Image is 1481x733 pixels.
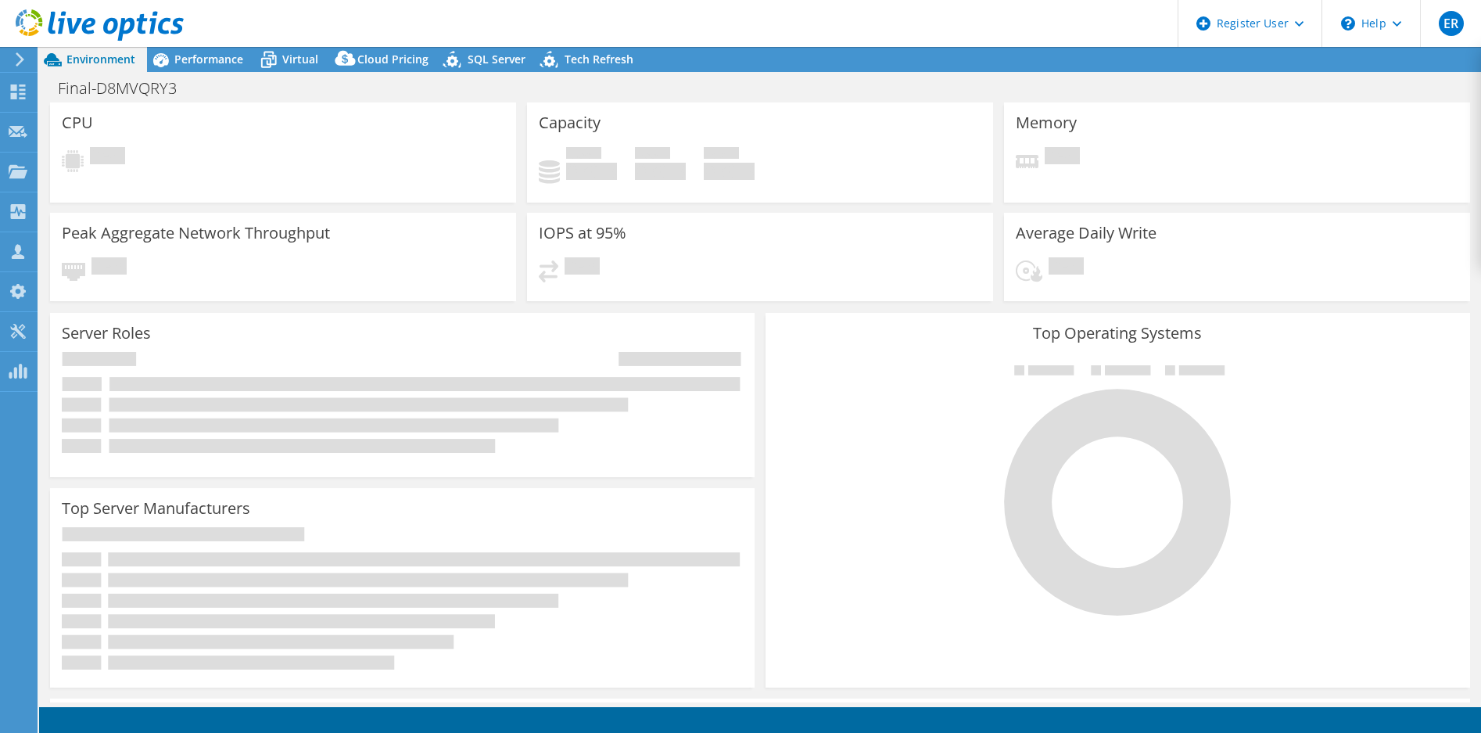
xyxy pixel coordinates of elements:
h4: 0 GiB [566,163,617,180]
h3: CPU [62,114,93,131]
span: Pending [1045,147,1080,168]
span: Used [566,147,601,163]
h4: 0 GiB [635,163,686,180]
span: ER [1439,11,1464,36]
span: SQL Server [468,52,525,66]
span: Total [704,147,739,163]
h4: 0 GiB [704,163,755,180]
span: Environment [66,52,135,66]
h3: Top Operating Systems [777,325,1458,342]
span: Pending [565,257,600,278]
span: Pending [1049,257,1084,278]
span: Virtual [282,52,318,66]
h1: Final-D8MVQRY3 [51,80,201,97]
h3: Capacity [539,114,601,131]
span: Cloud Pricing [357,52,429,66]
h3: Peak Aggregate Network Throughput [62,225,330,242]
h3: Server Roles [62,325,151,342]
span: Free [635,147,670,163]
span: Pending [91,257,127,278]
span: Performance [174,52,243,66]
h3: Top Server Manufacturers [62,500,250,517]
span: Pending [90,147,125,168]
h3: Average Daily Write [1016,225,1156,242]
span: Tech Refresh [565,52,633,66]
svg: \n [1341,16,1355,31]
h3: IOPS at 95% [539,225,626,242]
h3: Memory [1016,114,1077,131]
